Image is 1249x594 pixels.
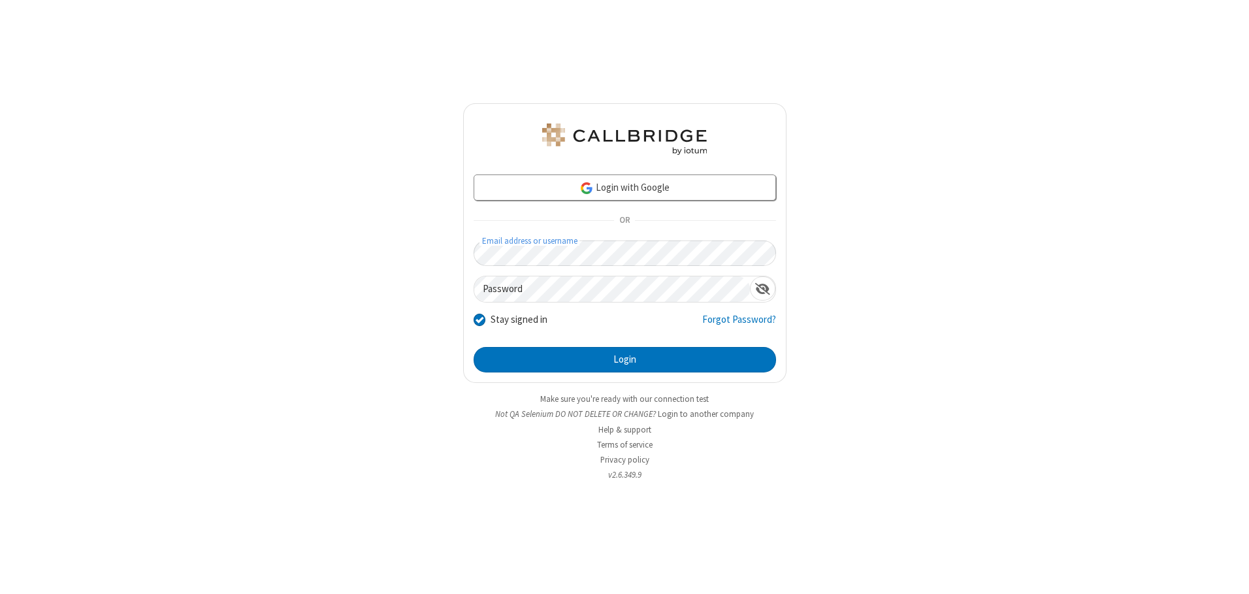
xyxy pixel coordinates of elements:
a: Login with Google [474,174,776,201]
input: Password [474,276,750,302]
img: google-icon.png [579,181,594,195]
label: Stay signed in [491,312,547,327]
a: Forgot Password? [702,312,776,337]
a: Privacy policy [600,454,649,465]
li: v2.6.349.9 [463,469,787,481]
button: Login [474,347,776,373]
span: OR [614,212,635,230]
div: Show password [750,276,775,301]
img: QA Selenium DO NOT DELETE OR CHANGE [540,124,709,155]
a: Make sure you're ready with our connection test [540,393,709,404]
input: Email address or username [474,240,776,266]
li: Not QA Selenium DO NOT DELETE OR CHANGE? [463,408,787,420]
a: Help & support [598,424,651,435]
button: Login to another company [658,408,754,420]
a: Terms of service [597,439,653,450]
